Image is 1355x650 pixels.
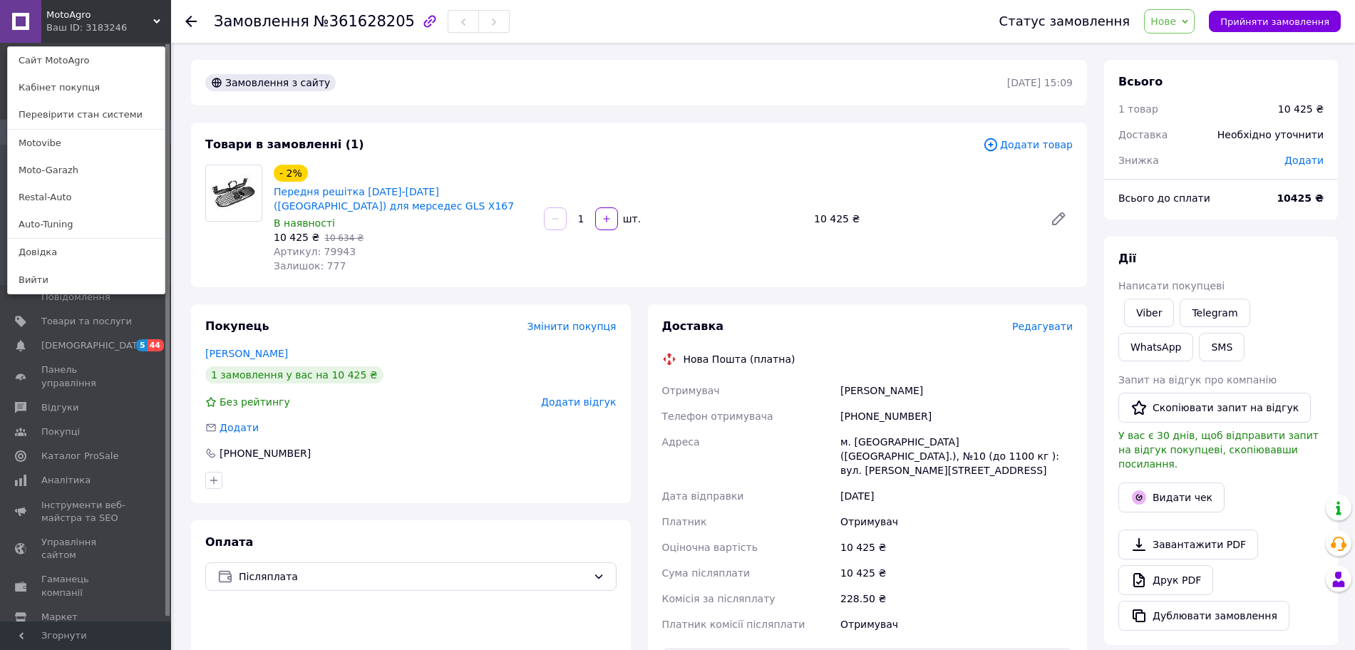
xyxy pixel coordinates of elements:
[1180,299,1250,327] a: Telegram
[1044,205,1073,233] a: Редагувати
[1118,75,1163,88] span: Всього
[838,612,1076,637] div: Отримувач
[662,319,724,333] span: Доставка
[41,450,118,463] span: Каталог ProSale
[1284,155,1324,166] span: Додати
[1118,155,1159,166] span: Знижка
[662,490,744,502] span: Дата відправки
[8,239,165,266] a: Довідка
[205,535,253,549] span: Оплата
[1118,374,1277,386] span: Запит на відгук про компанію
[999,14,1130,29] div: Статус замовлення
[8,47,165,74] a: Сайт MotoAgro
[838,560,1076,586] div: 10 425 ₴
[838,403,1076,429] div: [PHONE_NUMBER]
[838,509,1076,535] div: Отримувач
[46,21,106,34] div: Ваш ID: 3183246
[205,348,288,359] a: [PERSON_NAME]
[662,593,776,604] span: Комісія за післяплату
[136,339,148,351] span: 5
[662,542,758,553] span: Оціночна вартість
[838,586,1076,612] div: 228.50 ₴
[1118,530,1258,559] a: Завантажити PDF
[1012,321,1073,332] span: Редагувати
[274,186,514,212] a: Передня решітка [DATE]-[DATE] ([GEOGRAPHIC_DATA]) для мерседес GLS X167
[314,13,415,30] span: №361628205
[41,291,110,304] span: Повідомлення
[838,535,1076,560] div: 10 425 ₴
[8,74,165,101] a: Кабінет покупця
[239,569,587,584] span: Післяплата
[205,319,269,333] span: Покупець
[1118,103,1158,115] span: 1 товар
[274,217,335,229] span: В наявності
[8,157,165,184] a: Moto-Garazh
[205,366,383,383] div: 1 замовлення у вас на 10 425 ₴
[205,74,336,91] div: Замовлення з сайту
[662,567,751,579] span: Сума післяплати
[220,396,290,408] span: Без рейтингу
[662,619,805,630] span: Платник комісії післяплати
[808,209,1039,229] div: 10 425 ₴
[983,137,1073,153] span: Додати товар
[274,246,356,257] span: Артикул: 79943
[1118,280,1225,292] span: Написати покупцеві
[1118,601,1289,631] button: Дублювати замовлення
[1220,16,1329,27] span: Прийняти замовлення
[1118,333,1193,361] a: WhatsApp
[206,175,262,211] img: Передня решітка 2019-2023 (Maybach) для мерседес GLS X167
[8,267,165,294] a: Вийти
[41,315,132,328] span: Товари та послуги
[185,14,197,29] div: Повернутися назад
[1118,565,1213,595] a: Друк PDF
[662,385,720,396] span: Отримувач
[1118,393,1311,423] button: Скопіювати запит на відгук
[619,212,642,226] div: шт.
[41,536,132,562] span: Управління сайтом
[220,422,259,433] span: Додати
[1150,16,1176,27] span: Нове
[41,611,78,624] span: Маркет
[274,260,346,272] span: Залишок: 777
[274,232,319,243] span: 10 425 ₴
[1199,333,1245,361] button: SMS
[148,339,164,351] span: 44
[1278,102,1324,116] div: 10 425 ₴
[41,499,132,525] span: Інструменти веб-майстра та SEO
[324,233,364,243] span: 10 634 ₴
[662,516,707,527] span: Платник
[46,9,153,21] span: MotoAgro
[1118,483,1225,512] button: Видати чек
[1118,192,1210,204] span: Всього до сплати
[1118,252,1136,265] span: Дії
[8,130,165,157] a: Motovibe
[527,321,617,332] span: Змінити покупця
[41,573,132,599] span: Гаманець компанії
[680,352,799,366] div: Нова Пошта (платна)
[1007,77,1073,88] time: [DATE] 15:09
[218,446,312,460] div: [PHONE_NUMBER]
[41,474,91,487] span: Аналітика
[1118,430,1319,470] span: У вас є 30 днів, щоб відправити запит на відгук покупцеві, скопіювавши посилання.
[541,396,616,408] span: Додати відгук
[41,363,132,389] span: Панель управління
[1209,119,1332,150] div: Необхідно уточнити
[838,483,1076,509] div: [DATE]
[1277,192,1324,204] b: 10425 ₴
[41,401,78,414] span: Відгуки
[838,429,1076,483] div: м. [GEOGRAPHIC_DATA] ([GEOGRAPHIC_DATA].), №10 (до 1100 кг ): вул. [PERSON_NAME][STREET_ADDRESS]
[662,436,700,448] span: Адреса
[41,339,147,352] span: [DEMOGRAPHIC_DATA]
[41,425,80,438] span: Покупці
[8,211,165,238] a: Auto-Tuning
[662,411,773,422] span: Телефон отримувача
[1118,129,1168,140] span: Доставка
[205,138,364,151] span: Товари в замовленні (1)
[8,101,165,128] a: Перевірити стан системи
[838,378,1076,403] div: [PERSON_NAME]
[1209,11,1341,32] button: Прийняти замовлення
[1124,299,1174,327] a: Viber
[214,13,309,30] span: Замовлення
[274,165,308,182] div: - 2%
[8,184,165,211] a: Restal-Auto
